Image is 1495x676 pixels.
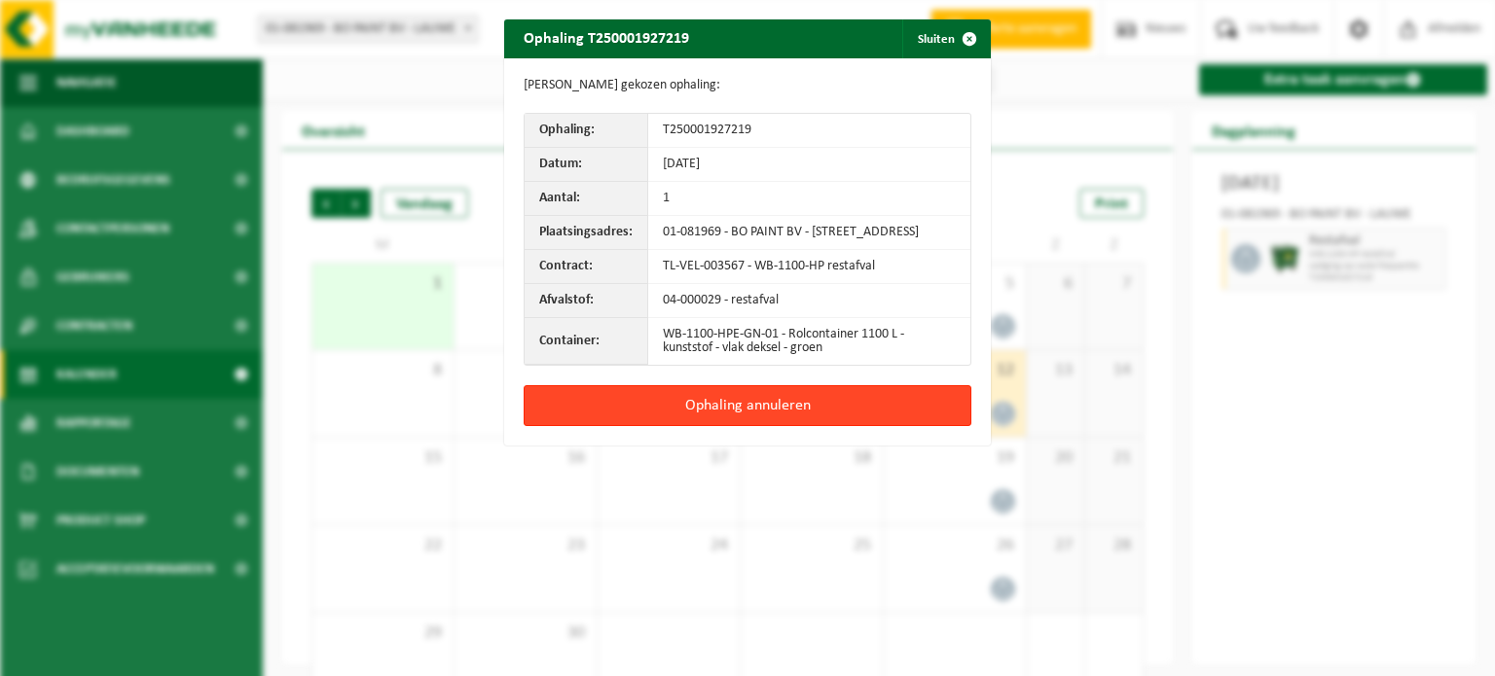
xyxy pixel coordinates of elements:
th: Datum: [525,148,648,182]
th: Container: [525,318,648,365]
td: 1 [648,182,970,216]
th: Aantal: [525,182,648,216]
button: Sluiten [902,19,989,58]
td: 01-081969 - BO PAINT BV - [STREET_ADDRESS] [648,216,970,250]
td: T250001927219 [648,114,970,148]
td: [DATE] [648,148,970,182]
h2: Ophaling T250001927219 [504,19,709,56]
th: Afvalstof: [525,284,648,318]
td: TL-VEL-003567 - WB-1100-HP restafval [648,250,970,284]
td: 04-000029 - restafval [648,284,970,318]
p: [PERSON_NAME] gekozen ophaling: [524,78,971,93]
th: Ophaling: [525,114,648,148]
th: Plaatsingsadres: [525,216,648,250]
button: Ophaling annuleren [524,385,971,426]
td: WB-1100-HPE-GN-01 - Rolcontainer 1100 L - kunststof - vlak deksel - groen [648,318,970,365]
th: Contract: [525,250,648,284]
